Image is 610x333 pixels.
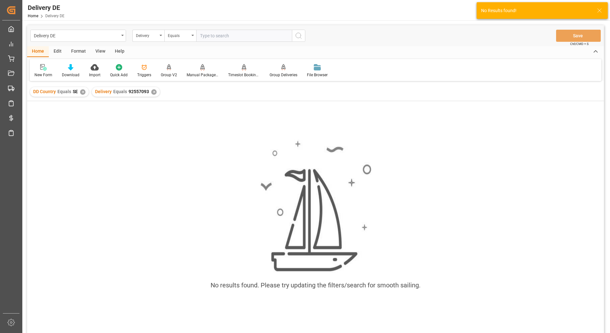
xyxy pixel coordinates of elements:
div: Quick Add [110,72,128,78]
div: ✕ [151,89,157,95]
div: Triggers [137,72,151,78]
div: Help [110,46,129,57]
div: Delivery DE [28,3,64,12]
input: Type to search [196,30,292,42]
span: 92557093 [129,89,149,94]
div: Download [62,72,79,78]
div: Group V2 [161,72,177,78]
div: Import [89,72,100,78]
button: Save [556,30,601,42]
img: smooth_sailing.jpeg [260,140,371,273]
span: Ctrl/CMD + S [570,41,589,46]
div: Format [66,46,91,57]
button: open menu [132,30,164,42]
div: Delivery DE [34,31,119,39]
span: Equals [57,89,71,94]
div: No results found. Please try updating the filters/search for smooth sailing. [211,280,420,290]
a: Home [28,14,38,18]
span: DD Country [33,89,56,94]
span: Equals [113,89,127,94]
div: New Form [34,72,52,78]
div: Home [27,46,49,57]
div: Equals [168,31,190,39]
span: SE [73,89,78,94]
div: No Results found! [481,7,591,14]
div: Manual Package TypeDetermination [187,72,219,78]
div: ✕ [80,89,86,95]
button: open menu [164,30,196,42]
div: Group Deliveries [270,72,297,78]
div: View [91,46,110,57]
div: File Browser [307,72,328,78]
div: Edit [49,46,66,57]
div: Delivery [136,31,158,39]
button: open menu [30,30,126,42]
span: Delivery [95,89,112,94]
button: search button [292,30,305,42]
div: Timeslot Booking Report [228,72,260,78]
